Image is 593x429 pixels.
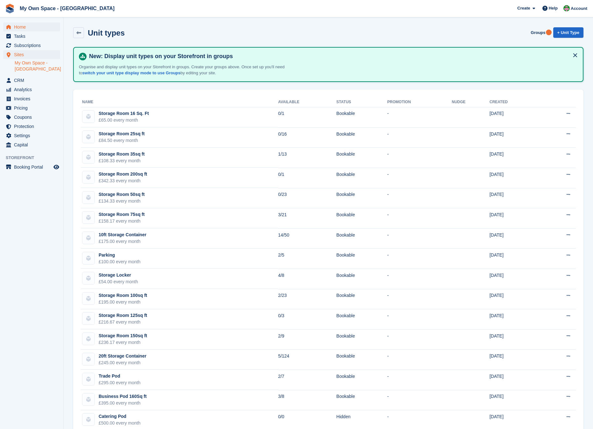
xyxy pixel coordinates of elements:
div: Storage Room 200sq ft [99,171,147,178]
img: blank-unit-type-icon-ffbac7b88ba66c5e286b0e438baccc4b9c83835d4c34f86887a83fc20ec27e7b.svg [82,333,94,345]
div: Storage Room 125sq ft [99,312,147,319]
td: 0/1 [278,168,336,188]
td: Bookable [336,329,387,350]
img: blank-unit-type-icon-ffbac7b88ba66c5e286b0e438baccc4b9c83835d4c34f86887a83fc20ec27e7b.svg [82,373,94,385]
a: My Own Space - [GEOGRAPHIC_DATA] [17,3,117,14]
span: Subscriptions [14,41,52,50]
td: Bookable [336,208,387,229]
td: [DATE] [490,148,539,168]
td: - [387,289,452,309]
a: menu [3,85,60,94]
a: menu [3,104,60,112]
img: blank-unit-type-icon-ffbac7b88ba66c5e286b0e438baccc4b9c83835d4c34f86887a83fc20ec27e7b.svg [82,111,94,123]
div: £100.00 every month [99,258,141,265]
div: Tooltip anchor [546,30,552,35]
h4: New: Display unit types on your Storefront in groups [87,53,578,60]
td: Bookable [336,107,387,127]
span: Pricing [14,104,52,112]
td: Bookable [336,289,387,309]
div: £175.00 every month [99,238,146,245]
td: [DATE] [490,127,539,148]
td: [DATE] [490,208,539,229]
span: Help [549,5,558,11]
div: £158.17 every month [99,218,145,225]
th: Available [278,97,336,107]
div: Storage Locker [99,272,138,278]
span: Account [571,5,587,12]
img: blank-unit-type-icon-ffbac7b88ba66c5e286b0e438baccc4b9c83835d4c34f86887a83fc20ec27e7b.svg [82,312,94,325]
td: 14/50 [278,228,336,249]
span: Home [14,23,52,31]
div: Storage Room 75sq ft [99,211,145,218]
span: Analytics [14,85,52,94]
td: [DATE] [490,249,539,269]
td: Bookable [336,309,387,330]
a: menu [3,41,60,50]
span: Booking Portal [14,163,52,171]
div: 10ft Storage Container [99,231,146,238]
span: Coupons [14,113,52,122]
td: Bookable [336,168,387,188]
div: £108.33 every month [99,158,145,164]
td: Bookable [336,370,387,390]
div: £54.00 every month [99,278,138,285]
div: £84.50 every month [99,137,145,144]
td: 2/5 [278,249,336,269]
td: [DATE] [490,289,539,309]
td: 0/3 [278,309,336,330]
td: 0/1 [278,107,336,127]
td: 2/7 [278,370,336,390]
img: blank-unit-type-icon-ffbac7b88ba66c5e286b0e438baccc4b9c83835d4c34f86887a83fc20ec27e7b.svg [82,272,94,284]
span: Create [517,5,530,11]
img: blank-unit-type-icon-ffbac7b88ba66c5e286b0e438baccc4b9c83835d4c34f86887a83fc20ec27e7b.svg [82,252,94,264]
td: 0/16 [278,127,336,148]
td: - [387,208,452,229]
th: Created [490,97,539,107]
img: blank-unit-type-icon-ffbac7b88ba66c5e286b0e438baccc4b9c83835d4c34f86887a83fc20ec27e7b.svg [82,413,94,426]
td: 0/23 [278,188,336,208]
a: menu [3,163,60,171]
a: + Unit Type [553,27,583,38]
th: Nudge [452,97,490,107]
td: - [387,228,452,249]
td: Bookable [336,228,387,249]
span: Capital [14,140,52,149]
h2: Unit types [88,29,125,37]
a: menu [3,131,60,140]
div: Parking [99,252,141,258]
td: 3/8 [278,390,336,410]
th: Promotion [387,97,452,107]
div: £342.33 every month [99,178,147,184]
div: £65.00 every month [99,117,149,124]
span: CRM [14,76,52,85]
td: - [387,329,452,350]
div: Storage Room 25sq ft [99,131,145,137]
span: Protection [14,122,52,131]
td: [DATE] [490,390,539,410]
td: 2/9 [278,329,336,350]
div: Trade Pod [99,373,141,379]
td: - [387,188,452,208]
img: Millie Webb [563,5,570,11]
td: - [387,350,452,370]
img: blank-unit-type-icon-ffbac7b88ba66c5e286b0e438baccc4b9c83835d4c34f86887a83fc20ec27e7b.svg [82,171,94,183]
td: [DATE] [490,309,539,330]
td: 3/21 [278,208,336,229]
div: £195.00 every month [99,299,147,305]
td: Bookable [336,249,387,269]
img: blank-unit-type-icon-ffbac7b88ba66c5e286b0e438baccc4b9c83835d4c34f86887a83fc20ec27e7b.svg [82,292,94,305]
a: menu [3,76,60,85]
td: Bookable [336,350,387,370]
td: [DATE] [490,188,539,208]
img: blank-unit-type-icon-ffbac7b88ba66c5e286b0e438baccc4b9c83835d4c34f86887a83fc20ec27e7b.svg [82,151,94,163]
p: Organise and display unit types on your Storefront in groups. Create your groups above. Once set ... [79,64,302,76]
div: Storage Room 100sq ft [99,292,147,299]
a: My Own Space - [GEOGRAPHIC_DATA] [15,60,60,72]
td: Bookable [336,188,387,208]
a: menu [3,50,60,59]
div: £295.00 every month [99,379,141,386]
div: 20ft Storage Container [99,353,146,359]
a: menu [3,94,60,103]
div: Storage Room 35sq ft [99,151,145,158]
td: 5/124 [278,350,336,370]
